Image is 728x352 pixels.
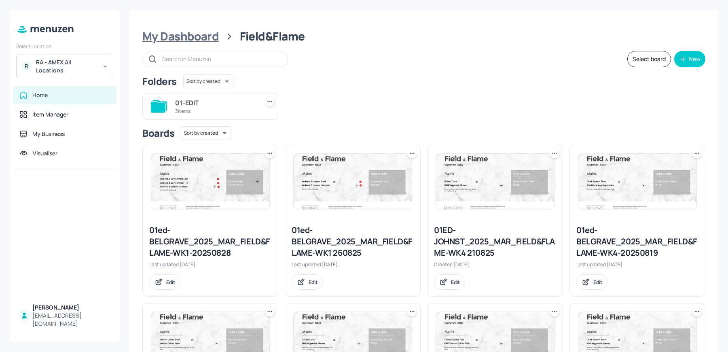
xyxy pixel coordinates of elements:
div: 01ed-BELGRAVE_2025_MAR_FIELD&FLAME-WK1 260825 [292,225,414,259]
div: Folders [142,75,177,88]
div: Last updated [DATE]. [292,261,414,268]
div: 01-EDIT [175,98,255,108]
div: Home [32,91,48,99]
div: Last updated [DATE]. [149,261,271,268]
img: 2025-08-20-17556812645664gihjy7j3lo.jpeg [578,154,696,210]
div: R [21,61,31,71]
img: 2025-08-26-1756199612654aio09ptf7p.jpeg [294,154,412,210]
div: Edit [309,279,317,286]
img: 2025-08-28-17563735476914xx2l66rj5c.jpeg [151,154,269,210]
button: Select board [627,51,671,67]
div: Last updated [DATE]. [576,261,698,268]
div: Created [DATE]. [434,261,556,268]
div: New [689,56,700,62]
img: 2025-07-09-1752069469167zfmwfgqx5q.jpeg [436,154,554,210]
div: [EMAIL_ADDRESS][DOMAIN_NAME] [32,312,110,328]
button: New [674,51,705,67]
div: Boards [142,127,174,140]
div: [PERSON_NAME] [32,303,110,312]
div: Sort by created [181,125,231,141]
div: Select Location [16,43,113,50]
div: 01ED-JOHNST_2025_MAR_FIELD&FLAME-WK4 210825 [434,225,556,259]
div: Item Manager [32,110,68,119]
div: 01ed-BELGRAVE_2025_MAR_FIELD&FLAME-WK4-20250819 [576,225,698,259]
div: 01ed-BELGRAVE_2025_MAR_FIELD&FLAME-WK1-20250828 [149,225,271,259]
div: Edit [166,279,175,286]
input: Search in Menuzen [162,53,279,65]
div: Edit [451,279,460,286]
div: 3 items [175,108,255,115]
div: My Business [32,130,65,138]
div: Edit [593,279,602,286]
div: RA - AMEX All Locations [36,58,97,74]
div: Visualiser [33,149,57,157]
div: Sort by created [183,73,233,89]
div: My Dashboard [142,29,219,44]
div: Field&Flame [240,29,305,44]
